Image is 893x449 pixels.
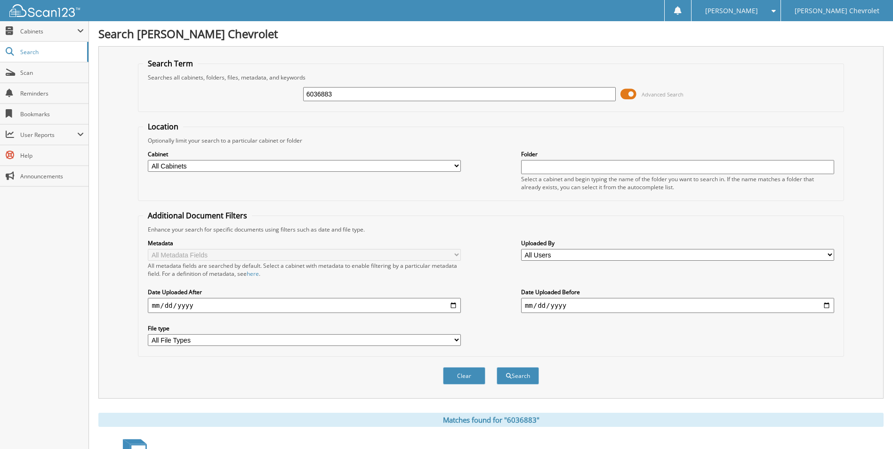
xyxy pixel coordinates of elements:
div: All metadata fields are searched by default. Select a cabinet with metadata to enable filtering b... [148,262,461,278]
div: Enhance your search for specific documents using filters such as date and file type. [143,225,838,233]
label: Uploaded By [521,239,834,247]
label: File type [148,324,461,332]
img: scan123-logo-white.svg [9,4,80,17]
span: [PERSON_NAME] [705,8,758,14]
div: Searches all cabinets, folders, files, metadata, and keywords [143,73,838,81]
span: User Reports [20,131,77,139]
legend: Additional Document Filters [143,210,252,221]
input: end [521,298,834,313]
span: Reminders [20,89,84,97]
label: Folder [521,150,834,158]
button: Clear [443,367,485,385]
label: Metadata [148,239,461,247]
span: Announcements [20,172,84,180]
span: Cabinets [20,27,77,35]
div: Matches found for "6036883" [98,413,884,427]
span: Bookmarks [20,110,84,118]
label: Date Uploaded Before [521,288,834,296]
span: Search [20,48,82,56]
legend: Search Term [143,58,198,69]
div: Optionally limit your search to a particular cabinet or folder [143,136,838,144]
div: Select a cabinet and begin typing the name of the folder you want to search in. If the name match... [521,175,834,191]
label: Cabinet [148,150,461,158]
a: here [247,270,259,278]
legend: Location [143,121,183,132]
button: Search [497,367,539,385]
span: Advanced Search [642,91,684,98]
span: Scan [20,69,84,77]
label: Date Uploaded After [148,288,461,296]
input: start [148,298,461,313]
span: Help [20,152,84,160]
span: [PERSON_NAME] Chevrolet [795,8,879,14]
h1: Search [PERSON_NAME] Chevrolet [98,26,884,41]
